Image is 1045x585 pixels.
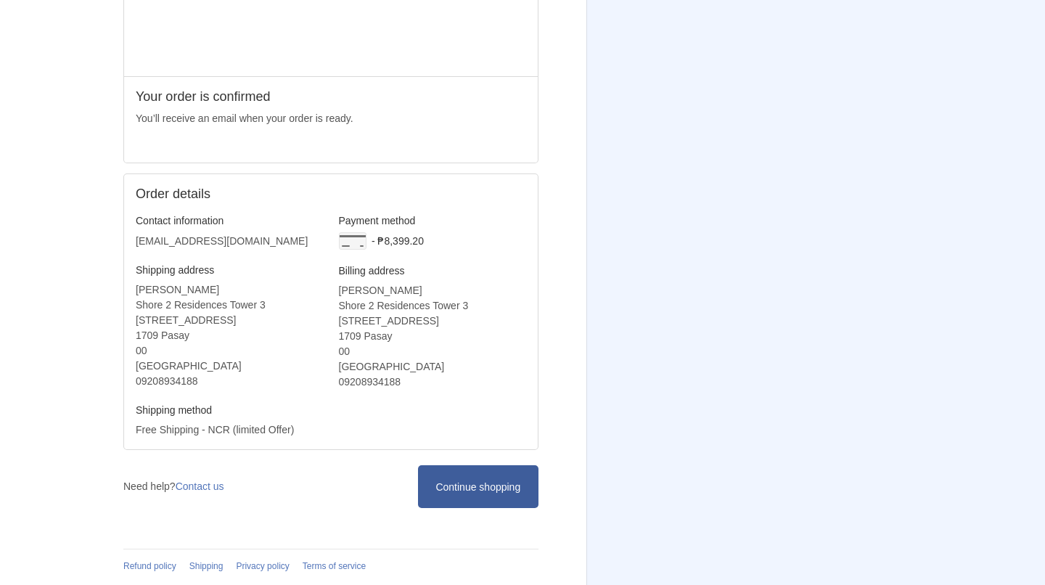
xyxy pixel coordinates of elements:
[189,561,224,571] a: Shipping
[123,561,176,571] a: Refund policy
[339,214,527,227] h3: Payment method
[136,404,324,417] h3: Shipping method
[136,111,526,126] p: You’ll receive an email when your order is ready.
[136,282,324,389] address: [PERSON_NAME] Shore 2 Residences Tower 3 [STREET_ADDRESS] 1709 Pasay 00 [GEOGRAPHIC_DATA] ‎092089...
[136,214,324,227] h3: Contact information
[236,561,289,571] a: Privacy policy
[136,186,331,202] h2: Order details
[339,264,527,277] h3: Billing address
[176,480,224,492] a: Contact us
[136,422,324,438] p: Free Shipping - NCR (limited Offer)
[136,235,308,247] bdo: [EMAIL_ADDRESS][DOMAIN_NAME]
[339,283,527,390] address: [PERSON_NAME] Shore 2 Residences Tower 3 [STREET_ADDRESS] 1709 Pasay 00 [GEOGRAPHIC_DATA] ‎092089...
[372,235,424,247] span: - ₱8,399.20
[123,479,224,494] p: Need help?
[136,89,526,105] h2: Your order is confirmed
[303,561,366,571] a: Terms of service
[418,465,538,508] a: Continue shopping
[435,481,520,493] span: Continue shopping
[136,263,324,277] h3: Shipping address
